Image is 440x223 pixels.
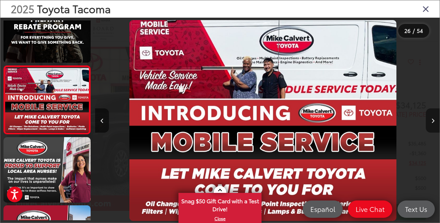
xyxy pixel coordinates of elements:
span: Snag $50 Gift Card with a Test Drive! [179,194,261,215]
span: Live Chat [352,205,388,213]
div: 2025 Toyota Tacoma SR 25 [91,20,435,221]
i: Close gallery [422,4,429,13]
span: 26 [404,27,411,34]
img: 2025 Toyota Tacoma SR [2,136,91,203]
span: 54 [417,27,423,34]
a: Live Chat [348,200,392,218]
button: Previous image [95,108,109,133]
span: / [412,28,415,33]
span: Toyota Tacoma [37,1,111,16]
a: Español [303,200,343,218]
img: 2025 Toyota Tacoma SR [4,68,90,132]
img: 2025 Toyota Tacoma SR [129,20,397,221]
a: Text Us [397,200,435,218]
span: Español [307,205,339,213]
span: 2025 [11,1,34,16]
span: Text Us [402,205,431,213]
button: Next image [426,108,440,133]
